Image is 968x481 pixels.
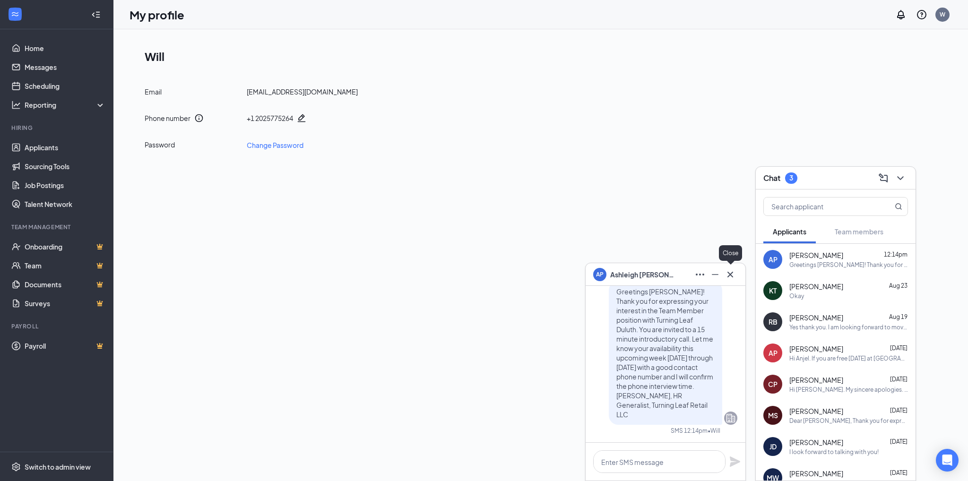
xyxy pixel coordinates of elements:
[895,172,906,184] svg: ChevronDown
[194,113,204,123] svg: Info
[25,138,105,157] a: Applicants
[723,267,738,282] button: Cross
[25,275,105,294] a: DocumentsCrown
[11,462,21,472] svg: Settings
[835,227,883,236] span: Team members
[893,171,908,186] button: ChevronDown
[725,269,736,280] svg: Cross
[719,245,742,261] div: Close
[671,427,708,435] div: SMS 12:14pm
[610,269,676,280] span: Ashleigh [PERSON_NAME]
[876,171,891,186] button: ComposeMessage
[769,348,778,358] div: AP
[878,172,889,184] svg: ComposeMessage
[11,322,104,330] div: Payroll
[895,9,907,20] svg: Notifications
[789,386,908,394] div: Hi [PERSON_NAME]. My sincere apologies. I was not able to respond sooner as I was attending to an...
[145,87,239,96] div: Email
[789,174,793,182] div: 3
[769,442,777,451] div: JD
[25,39,105,58] a: Home
[247,140,303,150] a: Change Password
[916,9,927,20] svg: QuestionInfo
[708,267,723,282] button: Minimize
[940,10,945,18] div: W
[789,282,843,291] span: [PERSON_NAME]
[25,100,106,110] div: Reporting
[768,411,778,420] div: MS
[91,10,101,19] svg: Collapse
[889,282,907,289] span: Aug 23
[789,438,843,447] span: [PERSON_NAME]
[145,48,944,64] h1: Will
[10,9,20,19] svg: WorkstreamLogo
[11,223,104,231] div: Team Management
[789,344,843,353] span: [PERSON_NAME]
[729,456,741,467] svg: Plane
[25,237,105,256] a: OnboardingCrown
[708,427,720,435] span: • Will
[769,255,778,264] div: AP
[25,58,105,77] a: Messages
[769,317,778,326] div: RB
[789,354,908,362] div: Hi Anjel. If you are free [DATE] at [GEOGRAPHIC_DATA], I will plan to call you then from my phone...
[25,195,105,214] a: Talent Network
[889,313,907,320] span: Aug 19
[763,173,780,183] h3: Chat
[890,407,907,414] span: [DATE]
[247,113,293,123] div: + 1 2025775264
[25,462,91,472] div: Switch to admin view
[709,269,721,280] svg: Minimize
[789,313,843,322] span: [PERSON_NAME]
[25,77,105,95] a: Scheduling
[789,250,843,260] span: [PERSON_NAME]
[884,251,907,258] span: 12:14pm
[769,286,777,295] div: KT
[145,140,239,150] div: Password
[725,412,736,424] svg: Company
[789,261,908,269] div: Greetings [PERSON_NAME]! Thank you for expressing your interest in the Team Member position with ...
[890,376,907,383] span: [DATE]
[25,294,105,313] a: SurveysCrown
[297,113,306,123] svg: Pencil
[247,87,358,96] div: [EMAIL_ADDRESS][DOMAIN_NAME]
[25,176,105,195] a: Job Postings
[764,198,876,215] input: Search applicant
[616,287,713,419] span: Greetings [PERSON_NAME]! Thank you for expressing your interest in the Team Member position with ...
[895,203,902,210] svg: MagnifyingGlass
[694,269,706,280] svg: Ellipses
[145,113,190,123] div: Phone number
[25,157,105,176] a: Sourcing Tools
[936,449,959,472] div: Open Intercom Messenger
[789,375,843,385] span: [PERSON_NAME]
[890,344,907,352] span: [DATE]
[789,406,843,416] span: [PERSON_NAME]
[890,438,907,445] span: [DATE]
[130,7,184,23] h1: My profile
[25,256,105,275] a: TeamCrown
[789,323,908,331] div: Yes thank you. I am looking forward to move to the next steps.
[25,336,105,355] a: PayrollCrown
[789,292,804,300] div: Okay
[768,379,778,389] div: CP
[11,124,104,132] div: Hiring
[789,417,908,425] div: Dear [PERSON_NAME], Thank you for expressing your interest in the Team Member with Turning Leaf G...
[789,469,843,478] span: [PERSON_NAME]
[789,448,879,456] div: I look forward to talking with you!
[890,469,907,476] span: [DATE]
[11,100,21,110] svg: Analysis
[692,267,708,282] button: Ellipses
[773,227,806,236] span: Applicants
